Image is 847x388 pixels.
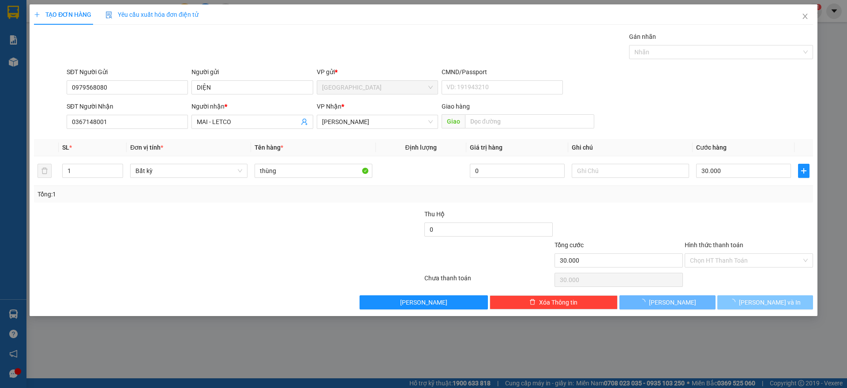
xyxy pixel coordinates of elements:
[105,11,199,18] span: Yêu cầu xuất hóa đơn điện tử
[135,164,242,177] span: Bất kỳ
[191,102,313,111] div: Người nhận
[191,67,313,77] div: Người gửi
[572,164,689,178] input: Ghi Chú
[739,298,801,307] span: [PERSON_NAME] và In
[470,144,502,151] span: Giá trị hàng
[62,144,69,151] span: SL
[322,81,433,94] span: Nha Trang
[255,164,372,178] input: VD: Bàn, Ghế
[685,241,743,249] label: Hình thức thanh toán
[568,139,693,156] th: Ghi chú
[539,298,577,307] span: Xóa Thông tin
[74,42,121,53] li: (c) 2017
[629,33,656,40] label: Gán nhãn
[37,164,52,178] button: delete
[317,67,438,77] div: VP gửi
[322,115,433,128] span: Lê Hồng Phong
[130,144,163,151] span: Đơn vị tính
[729,299,739,305] span: loading
[317,103,341,110] span: VP Nhận
[696,144,727,151] span: Cước hàng
[37,189,327,199] div: Tổng: 1
[555,241,584,249] span: Tổng cước
[442,67,563,77] div: CMND/Passport
[400,298,447,307] span: [PERSON_NAME]
[529,299,536,306] span: delete
[57,13,85,70] b: BIÊN NHẬN GỬI HÀNG
[717,295,813,309] button: [PERSON_NAME] và In
[96,11,117,32] img: logo.jpg
[11,11,55,55] img: logo.jpg
[67,67,188,77] div: SĐT Người Gửi
[639,299,649,305] span: loading
[465,114,594,128] input: Dọc đường
[105,11,112,19] img: icon
[442,103,470,110] span: Giao hàng
[424,211,445,218] span: Thu Hộ
[67,102,188,111] div: SĐT Người Nhận
[798,167,809,174] span: plus
[793,4,817,29] button: Close
[470,164,565,178] input: 0
[423,273,554,289] div: Chưa thanh toán
[619,295,715,309] button: [PERSON_NAME]
[649,298,696,307] span: [PERSON_NAME]
[74,34,121,41] b: [DOMAIN_NAME]
[442,114,465,128] span: Giao
[11,57,50,98] b: [PERSON_NAME]
[360,295,488,309] button: [PERSON_NAME]
[301,118,308,125] span: user-add
[798,164,810,178] button: plus
[34,11,91,18] span: TẠO ĐƠN HÀNG
[802,13,809,20] span: close
[34,11,40,18] span: plus
[255,144,283,151] span: Tên hàng
[490,295,618,309] button: deleteXóa Thông tin
[405,144,437,151] span: Định lượng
